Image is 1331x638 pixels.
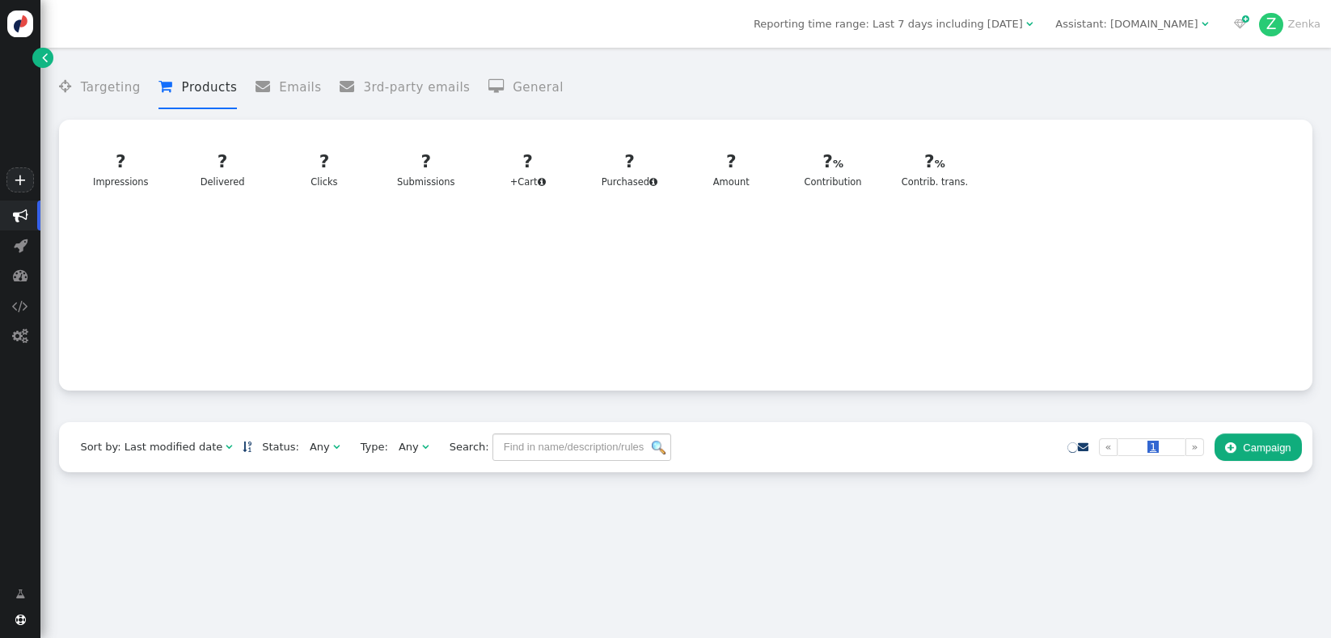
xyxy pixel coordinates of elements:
[754,18,1023,30] span: Reporting time range: Last 7 days including [DATE]
[59,66,140,109] li: Targeting
[84,149,158,175] div: ?
[278,140,370,199] a: ?Clicks
[538,177,546,187] span: 
[84,149,158,189] div: Impressions
[1055,16,1198,32] div: Assistant: [DOMAIN_NAME]
[593,149,667,189] div: Purchased
[649,177,657,187] span: 
[695,149,769,175] div: ?
[1099,438,1118,456] a: «
[13,208,28,223] span: 
[7,11,34,37] img: logo-icon.svg
[15,586,25,602] span: 
[583,140,675,199] a: ?Purchased
[310,439,330,455] div: Any
[1234,19,1246,29] span: 
[491,149,565,189] div: +Cart
[251,439,299,455] span: Status:
[796,149,870,175] div: ?
[243,442,251,452] span: Sorted in descending order
[59,79,80,94] span: 
[898,149,972,189] div: Contrib. trans.
[492,433,671,461] input: Find in name/description/rules
[491,149,565,175] div: ?
[1147,441,1159,453] span: 1
[488,79,513,94] span: 
[1259,18,1320,30] a: ZZenka
[256,79,279,94] span: 
[243,441,251,453] a: 
[226,442,232,452] span: 
[481,140,573,199] a: ?+Cart
[13,268,28,283] span: 
[1259,13,1283,37] div: Z
[787,140,879,199] a: ?Contribution
[1078,441,1088,453] a: 
[42,49,48,65] span: 
[695,149,769,189] div: Amount
[1185,438,1204,456] a: »
[12,298,28,314] span: 
[1215,433,1302,461] button: Campaign
[5,581,36,608] a: 
[158,66,237,109] li: Products
[80,439,222,455] div: Sort by: Last modified date
[1202,19,1208,29] span: 
[685,140,777,199] a: ?Amount
[1026,19,1033,29] span: 
[439,441,489,453] span: Search:
[185,149,260,175] div: ?
[889,140,981,199] a: ?Contrib. trans.
[32,48,53,68] a: 
[158,79,181,94] span: 
[399,439,419,455] div: Any
[350,439,388,455] span: Type:
[593,149,667,175] div: ?
[14,238,27,253] span: 
[176,140,268,199] a: ?Delivered
[340,79,363,94] span: 
[340,66,470,109] li: 3rd-party emails
[333,442,340,452] span: 
[6,167,34,192] a: +
[12,328,28,344] span: 
[652,441,665,454] img: icon_search.png
[796,149,870,189] div: Contribution
[488,66,564,109] li: General
[1078,442,1088,452] span: 
[422,442,429,452] span: 
[389,149,463,175] div: ?
[389,149,463,189] div: Submissions
[287,149,361,189] div: Clicks
[74,140,167,199] a: ?Impressions
[1225,442,1236,454] span: 
[287,149,361,175] div: ?
[256,66,322,109] li: Emails
[380,140,472,199] a: ?Submissions
[15,615,26,625] span: 
[185,149,260,189] div: Delivered
[898,149,972,175] div: ?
